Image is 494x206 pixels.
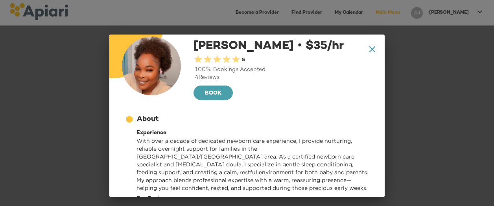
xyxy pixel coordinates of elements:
div: 5 [241,57,245,64]
div: Experience [136,129,369,137]
div: Fun Facts [136,195,369,203]
button: BOOK [194,86,233,100]
div: About [137,114,159,124]
div: 100 % Bookings Accepted [194,66,372,74]
span: BOOK [200,89,227,98]
span: • [297,38,302,51]
span: $ 35 /hr [294,40,344,53]
p: With over a decade of dedicated newborn care experience, I provide nurturing, reliable overnight ... [136,137,369,192]
div: 4 Reviews [194,74,372,82]
div: [PERSON_NAME] [194,36,372,102]
img: user-photo-123-1753711175443.jpeg [122,36,181,95]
